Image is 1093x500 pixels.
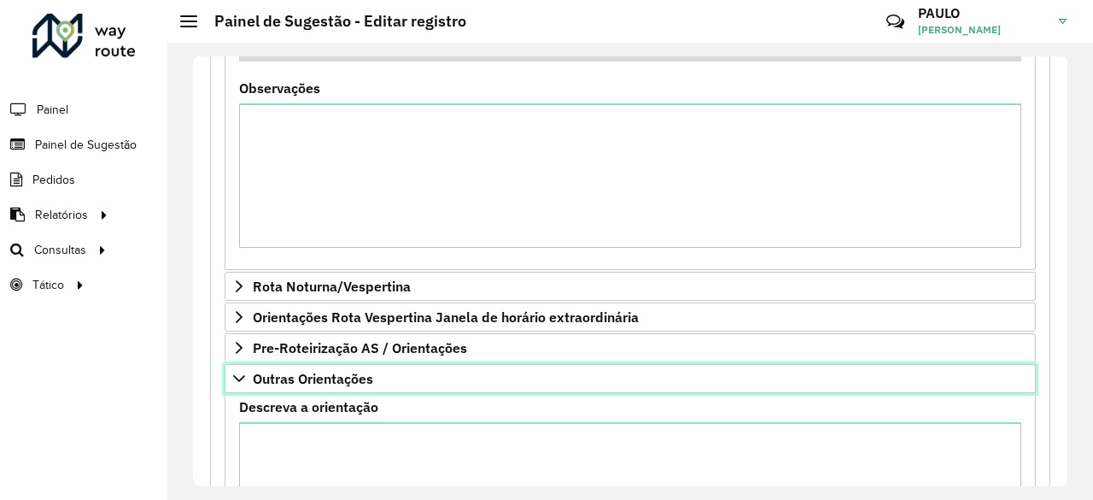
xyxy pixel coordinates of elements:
[253,341,467,355] span: Pre-Roteirização AS / Orientações
[918,5,1046,21] h3: PAULO
[253,279,411,293] span: Rota Noturna/Vespertina
[34,241,86,259] span: Consultas
[239,397,378,417] label: Descreva a orientação
[225,364,1036,393] a: Outras Orientações
[918,22,1046,38] span: [PERSON_NAME]
[197,12,466,31] h2: Painel de Sugestão - Editar registro
[35,206,88,224] span: Relatórios
[225,272,1036,301] a: Rota Noturna/Vespertina
[32,276,64,294] span: Tático
[32,171,75,189] span: Pedidos
[225,303,1036,332] a: Orientações Rota Vespertina Janela de horário extraordinária
[35,136,137,154] span: Painel de Sugestão
[877,3,914,40] a: Contato Rápido
[239,78,320,98] label: Observações
[225,333,1036,362] a: Pre-Roteirização AS / Orientações
[253,372,373,385] span: Outras Orientações
[253,310,639,324] span: Orientações Rota Vespertina Janela de horário extraordinária
[37,101,68,119] span: Painel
